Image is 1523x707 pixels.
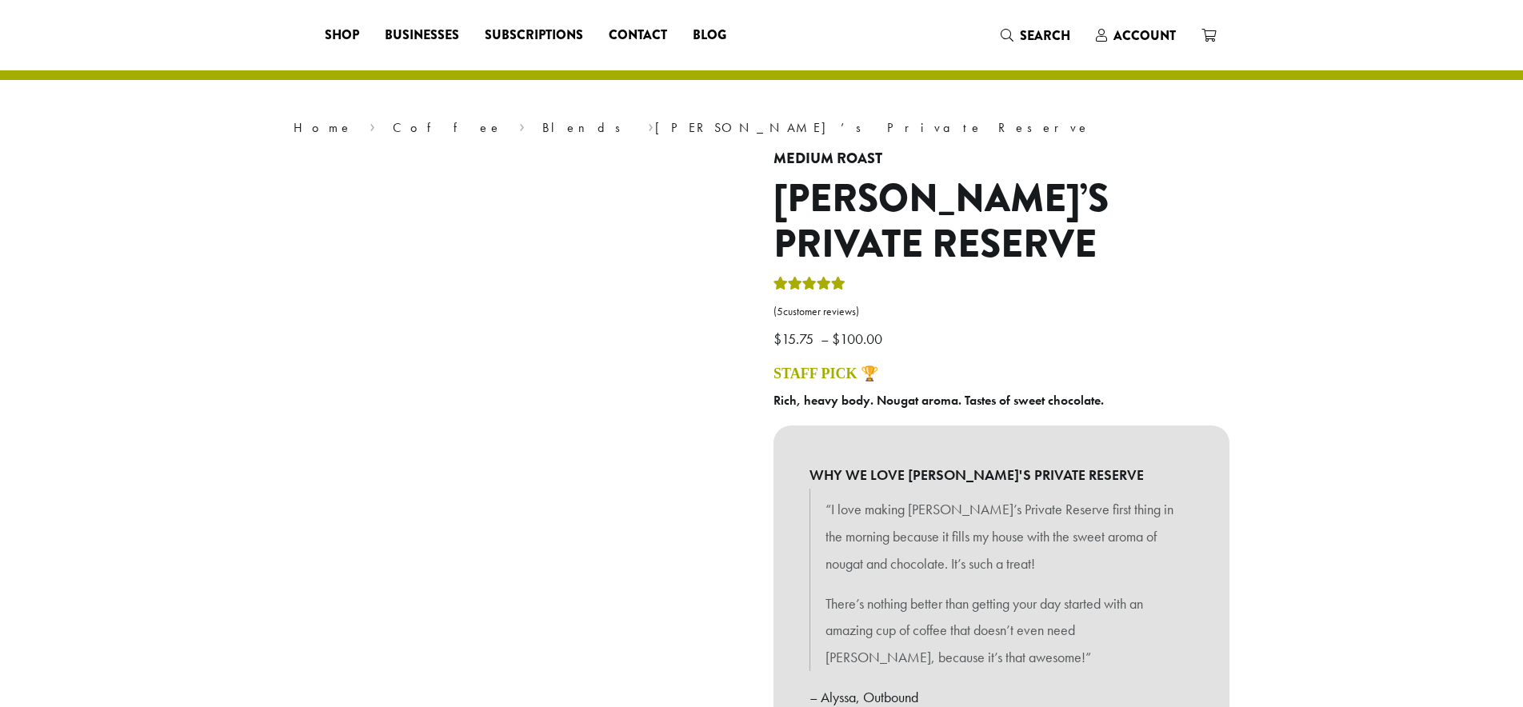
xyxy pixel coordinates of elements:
[294,119,353,136] a: Home
[832,330,886,348] bdi: 100.00
[809,461,1193,489] b: WHY WE LOVE [PERSON_NAME]'S PRIVATE RESERVE
[472,22,596,48] a: Subscriptions
[825,496,1177,577] p: “I love making [PERSON_NAME]’s Private Reserve first thing in the morning because it fills my hou...
[773,330,781,348] span: $
[322,150,722,550] img: Hannah's Private Reserve
[773,176,1229,268] h1: [PERSON_NAME]’s Private Reserve
[693,26,726,46] span: Blog
[825,590,1177,671] p: There’s nothing better than getting your day started with an amazing cup of coffee that doesn’t e...
[393,119,502,136] a: Coffee
[680,22,739,48] a: Blog
[385,26,459,46] span: Businesses
[485,26,583,46] span: Subscriptions
[609,26,667,46] span: Contact
[821,330,829,348] span: –
[773,150,1229,168] h4: Medium Roast
[542,119,631,136] a: Blends
[773,330,817,348] bdi: 15.75
[370,113,375,138] span: ›
[648,113,654,138] span: ›
[773,365,878,381] a: STAFF PICK 🏆
[312,22,372,48] a: Shop
[1083,22,1189,49] a: Account
[988,22,1083,49] a: Search
[372,22,472,48] a: Businesses
[777,305,783,318] span: 5
[832,330,840,348] span: $
[294,118,1229,138] nav: Breadcrumb
[1113,26,1176,45] span: Account
[1020,26,1070,45] span: Search
[325,26,359,46] span: Shop
[519,113,525,138] span: ›
[773,304,1229,320] a: (5customer reviews)
[773,274,845,298] div: Rated 5.00 out of 5
[773,392,1104,409] b: Rich, heavy body. Nougat aroma. Tastes of sweet chocolate.
[596,22,680,48] a: Contact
